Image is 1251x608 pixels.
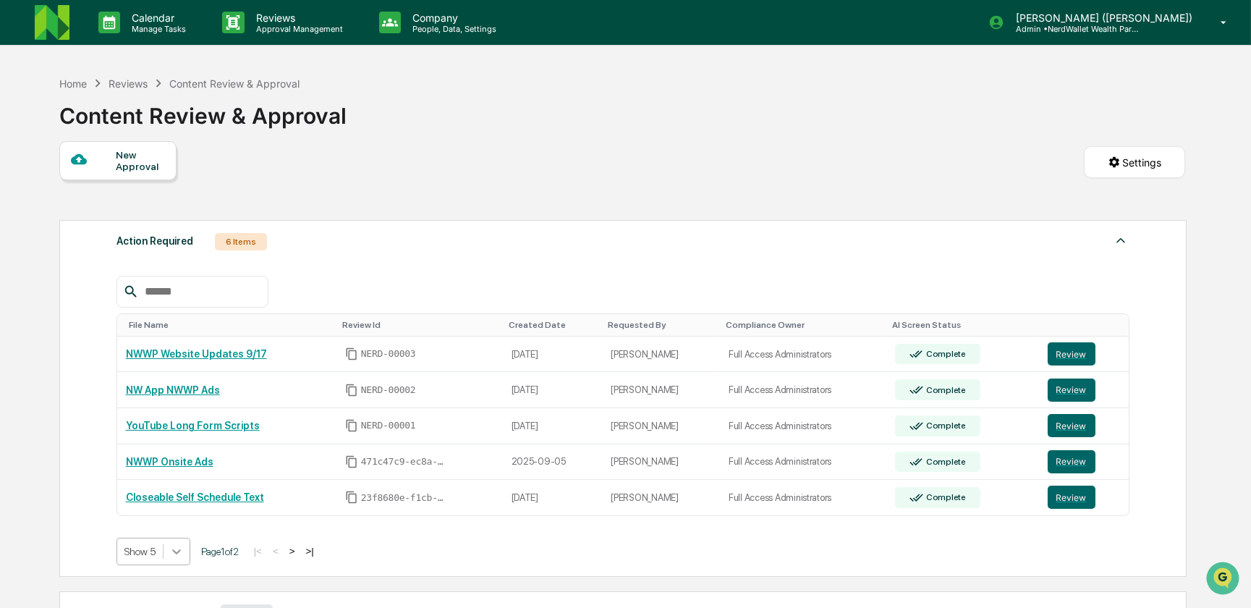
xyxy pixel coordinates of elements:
[345,491,358,504] span: Copy Id
[1004,12,1200,24] p: [PERSON_NAME] ([PERSON_NAME])
[1048,379,1095,402] button: Review
[116,232,193,250] div: Action Required
[224,158,263,175] button: See all
[65,111,237,125] div: Start new chat
[14,183,38,206] img: DeeAnn Dempsey (C)
[201,546,239,557] span: Page 1 of 2
[126,420,260,431] a: YouTube Long Form Scripts
[1048,486,1121,509] a: Review
[126,456,213,468] a: NWWP Onsite Ads
[1004,24,1139,34] p: Admin • NerdWallet Wealth Partners
[35,5,69,40] img: logo
[129,320,331,330] div: Toggle SortBy
[45,236,117,248] span: [PERSON_NAME]
[9,290,99,316] a: 🖐️Preclearance
[720,480,886,515] td: Full Access Administrators
[250,545,266,557] button: |<
[105,297,116,309] div: 🗄️
[923,457,966,467] div: Complete
[503,444,603,481] td: 2025-09-05
[361,492,448,504] span: 23f8680e-f1cb-4323-9e93-6f16597ece8b
[128,236,158,248] span: [DATE]
[246,115,263,132] button: Start new chat
[99,290,185,316] a: 🗄️Attestations
[503,337,603,373] td: [DATE]
[135,197,140,208] span: •
[345,347,358,360] span: Copy Id
[59,77,87,90] div: Home
[503,480,603,515] td: [DATE]
[720,337,886,373] td: Full Access Administrators
[503,372,603,408] td: [DATE]
[345,455,358,468] span: Copy Id
[923,421,966,431] div: Complete
[602,337,720,373] td: [PERSON_NAME]
[509,320,597,330] div: Toggle SortBy
[14,111,41,137] img: 1746055101610-c473b297-6a78-478c-a979-82029cc54cd1
[65,125,199,137] div: We're available if you need us!
[892,320,1032,330] div: Toggle SortBy
[1048,450,1121,473] a: Review
[120,236,125,248] span: •
[45,197,132,208] span: [PERSON_NAME] (C)
[14,325,26,337] div: 🔎
[1084,146,1185,178] button: Settings
[14,222,38,245] img: Jack Rasmussen
[245,24,350,34] p: Approval Management
[285,545,300,557] button: >
[126,348,267,360] a: NWWP Website Updates 9/17
[14,30,263,54] p: How can we help?
[1048,486,1095,509] button: Review
[126,384,220,396] a: NW App NWWP Ads
[602,480,720,515] td: [PERSON_NAME]
[268,545,283,557] button: <
[119,296,179,311] span: Attestations
[1051,320,1124,330] div: Toggle SortBy
[1048,414,1121,437] a: Review
[923,492,966,502] div: Complete
[120,24,193,34] p: Manage Tasks
[345,384,358,397] span: Copy Id
[720,444,886,481] td: Full Access Administrators
[215,233,267,250] div: 6 Items
[1205,560,1244,599] iframe: Open customer support
[401,12,504,24] p: Company
[1112,232,1129,249] img: caret
[602,408,720,444] td: [PERSON_NAME]
[720,372,886,408] td: Full Access Administrators
[109,77,148,90] div: Reviews
[14,161,97,172] div: Past conversations
[14,297,26,309] div: 🖐️
[726,320,881,330] div: Toggle SortBy
[169,77,300,90] div: Content Review & Approval
[9,318,97,344] a: 🔎Data Lookup
[923,385,966,395] div: Complete
[602,372,720,408] td: [PERSON_NAME]
[144,359,175,370] span: Pylon
[30,111,56,137] img: 8933085812038_c878075ebb4cc5468115_72.jpg
[361,348,416,360] span: NERD-00003
[120,12,193,24] p: Calendar
[361,420,416,431] span: NERD-00001
[1048,414,1095,437] button: Review
[1048,379,1121,402] a: Review
[29,324,91,338] span: Data Lookup
[1048,342,1095,366] button: Review
[720,408,886,444] td: Full Access Administrators
[245,12,350,24] p: Reviews
[345,419,358,432] span: Copy Id
[143,197,174,208] span: Sep 11
[29,237,41,248] img: 1746055101610-c473b297-6a78-478c-a979-82029cc54cd1
[401,24,504,34] p: People, Data, Settings
[361,384,416,396] span: NERD-00002
[302,545,318,557] button: >|
[1048,450,1095,473] button: Review
[126,491,264,503] a: Closeable Self Schedule Text
[116,149,164,172] div: New Approval
[59,91,347,129] div: Content Review & Approval
[102,358,175,370] a: Powered byPylon
[1048,342,1121,366] a: Review
[602,444,720,481] td: [PERSON_NAME]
